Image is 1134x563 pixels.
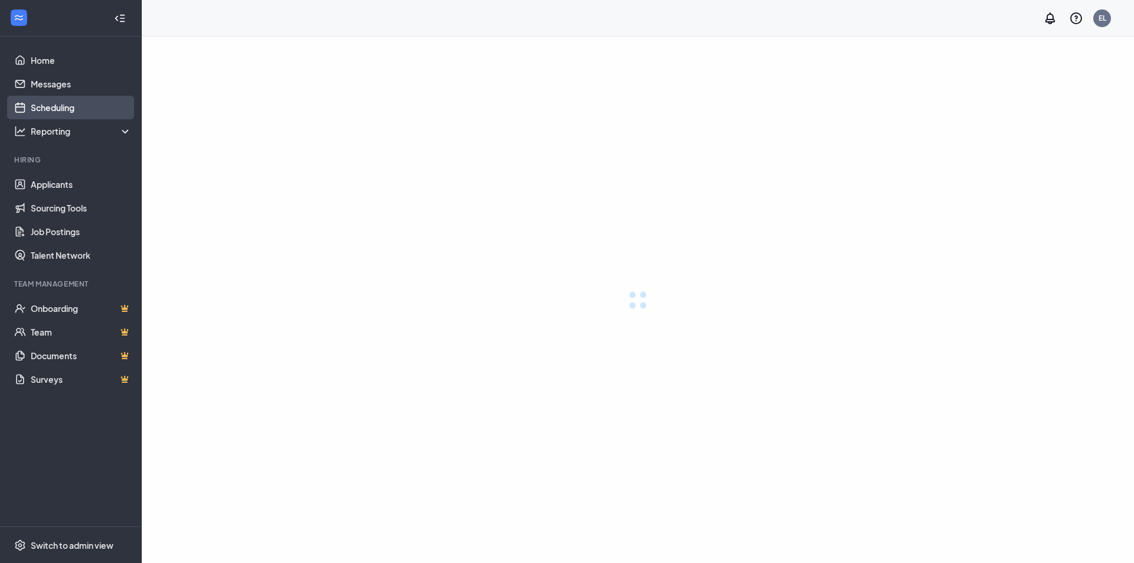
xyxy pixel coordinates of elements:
svg: Analysis [14,125,26,137]
a: Applicants [31,173,132,196]
div: Reporting [31,125,132,137]
svg: Notifications [1043,11,1057,25]
a: SurveysCrown [31,367,132,391]
a: Job Postings [31,220,132,243]
a: DocumentsCrown [31,344,132,367]
a: Scheduling [31,96,132,119]
svg: Collapse [114,12,126,24]
a: Messages [31,72,132,96]
a: Talent Network [31,243,132,267]
a: OnboardingCrown [31,297,132,320]
svg: WorkstreamLogo [13,12,25,24]
div: EL [1099,13,1106,23]
div: Hiring [14,155,129,165]
a: Home [31,48,132,72]
svg: QuestionInfo [1069,11,1083,25]
a: TeamCrown [31,320,132,344]
a: Sourcing Tools [31,196,132,220]
div: Switch to admin view [31,539,113,551]
svg: Settings [14,539,26,551]
div: Team Management [14,279,129,289]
